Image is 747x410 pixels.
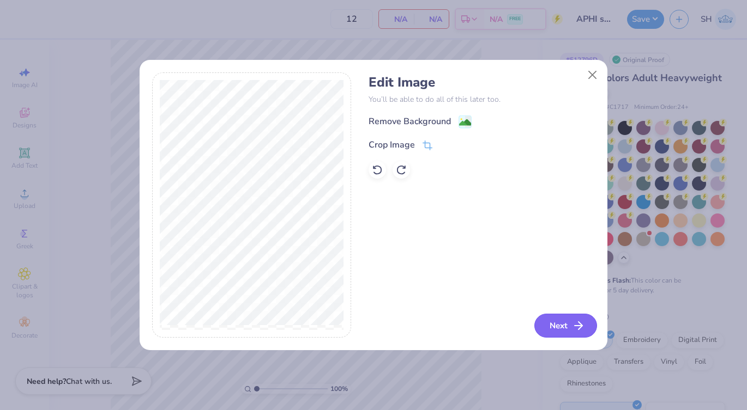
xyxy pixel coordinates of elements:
[369,94,595,105] p: You’ll be able to do all of this later too.
[369,138,415,151] div: Crop Image
[534,314,597,338] button: Next
[369,115,451,128] div: Remove Background
[582,65,603,85] button: Close
[369,75,595,90] h4: Edit Image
